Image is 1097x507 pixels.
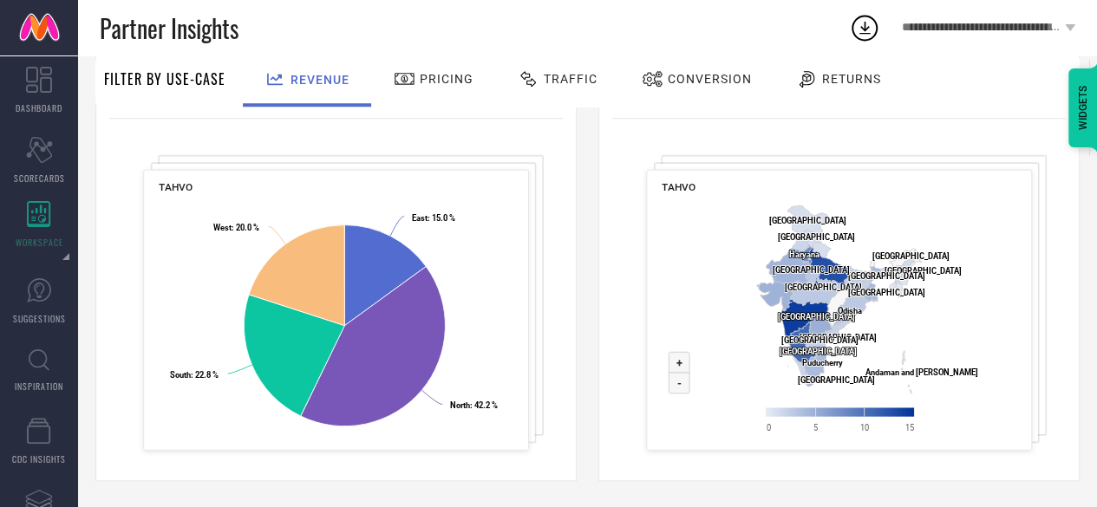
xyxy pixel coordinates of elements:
[773,265,850,275] text: [GEOGRAPHIC_DATA]
[780,347,857,356] text: [GEOGRAPHIC_DATA]
[668,72,752,86] span: Conversion
[778,312,855,322] text: [GEOGRAPHIC_DATA]
[838,306,862,315] text: Odisha
[291,73,349,87] span: Revenue
[170,370,219,380] text: : 22.8 %
[13,312,66,325] span: SUGGESTIONS
[213,223,259,232] text: : 20.0 %
[785,283,862,292] text: [GEOGRAPHIC_DATA]
[16,101,62,114] span: DASHBOARD
[865,367,978,377] text: Andaman and [PERSON_NAME]
[677,376,682,389] text: -
[885,265,962,275] text: [GEOGRAPHIC_DATA]
[802,358,843,367] text: Puducherry
[800,333,877,342] text: [GEOGRAPHIC_DATA]
[788,250,819,259] text: Haryana
[14,172,65,185] span: SCORECARDS
[170,370,191,380] tspan: South
[769,216,846,225] text: [GEOGRAPHIC_DATA]
[159,181,193,193] span: TAHVO
[860,422,869,432] text: 10
[781,335,859,345] text: [GEOGRAPHIC_DATA]
[797,374,874,384] text: [GEOGRAPHIC_DATA]
[412,212,428,222] tspan: East
[662,181,695,193] span: TAHVO
[420,72,473,86] span: Pricing
[16,236,63,249] span: WORKSPACE
[104,68,225,89] span: Filter By Use-Case
[813,422,818,432] text: 5
[450,400,498,410] text: : 42.2 %
[822,72,881,86] span: Returns
[767,422,771,432] text: 0
[849,12,880,43] div: Open download list
[904,422,913,432] text: 15
[848,288,925,297] text: [GEOGRAPHIC_DATA]
[778,231,855,241] text: [GEOGRAPHIC_DATA]
[848,270,925,280] text: [GEOGRAPHIC_DATA]
[213,223,232,232] tspan: West
[676,356,682,369] text: +
[15,380,63,393] span: INSPIRATION
[544,72,597,86] span: Traffic
[100,10,238,46] span: Partner Insights
[412,212,455,222] text: : 15.0 %
[12,452,66,465] span: CDC INSIGHTS
[450,400,470,410] tspan: North
[872,250,949,260] text: [GEOGRAPHIC_DATA]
